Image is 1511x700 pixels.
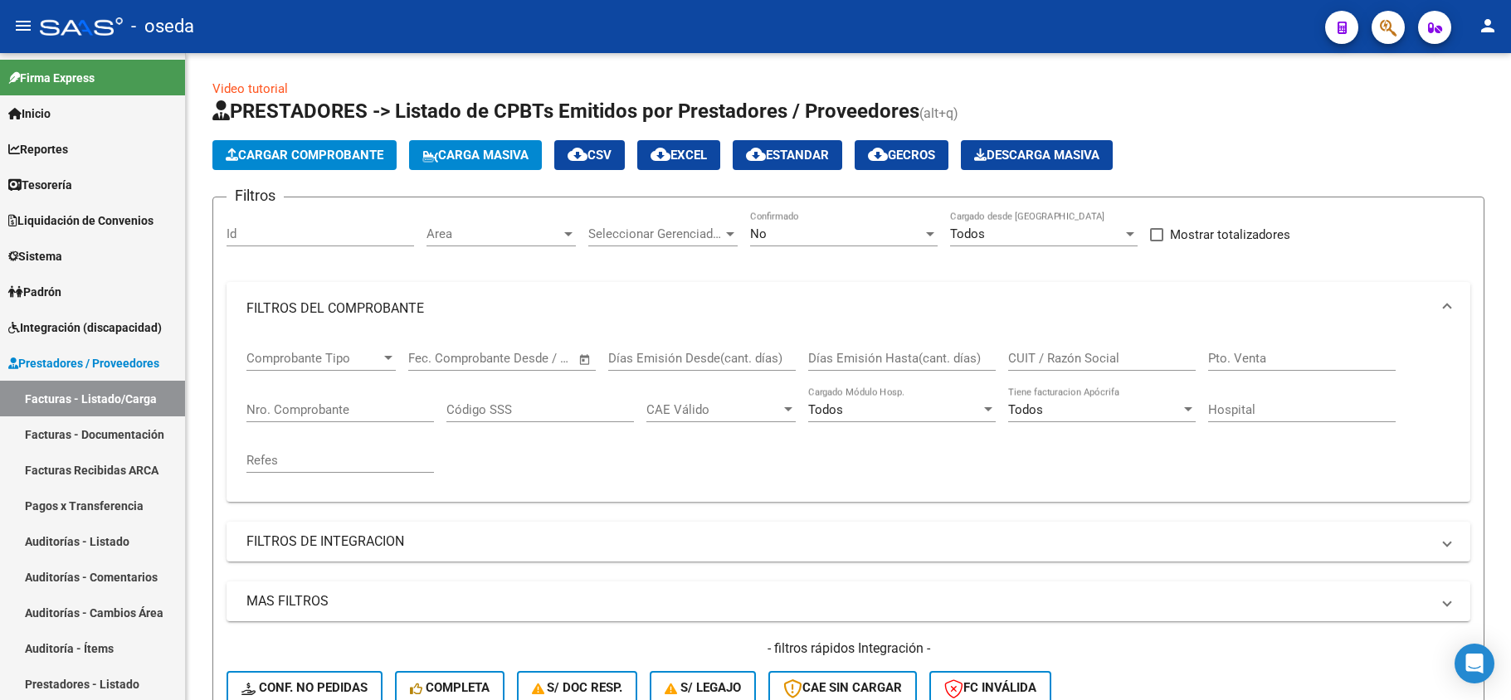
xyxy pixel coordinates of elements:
[651,148,707,163] span: EXCEL
[13,16,33,36] mat-icon: menu
[490,351,571,366] input: Fecha fin
[410,680,490,695] span: Completa
[637,140,720,170] button: EXCEL
[8,318,162,337] span: Integración (discapacidad)
[227,184,284,207] h3: Filtros
[212,81,288,96] a: Video tutorial
[646,402,781,417] span: CAE Válido
[855,140,948,170] button: Gecros
[227,522,1470,561] mat-expansion-panel-header: FILTROS DE INTEGRACION
[227,282,1470,335] mat-expansion-panel-header: FILTROS DEL COMPROBANTE
[868,144,888,164] mat-icon: cloud_download
[8,211,154,230] span: Liquidación de Convenios
[576,350,595,369] button: Open calendar
[8,247,62,265] span: Sistema
[868,148,935,163] span: Gecros
[961,140,1113,170] button: Descarga Masiva
[1008,402,1043,417] span: Todos
[919,105,958,121] span: (alt+q)
[131,8,194,45] span: - oseda
[944,680,1036,695] span: FC Inválida
[8,69,95,87] span: Firma Express
[1170,225,1290,245] span: Mostrar totalizadores
[422,148,529,163] span: Carga Masiva
[950,226,985,241] span: Todos
[588,226,723,241] span: Seleccionar Gerenciador
[246,351,381,366] span: Comprobante Tipo
[227,335,1470,502] div: FILTROS DEL COMPROBANTE
[1455,644,1494,683] div: Open Intercom Messenger
[246,532,1431,551] mat-panel-title: FILTROS DE INTEGRACION
[226,148,383,163] span: Cargar Comprobante
[246,299,1431,318] mat-panel-title: FILTROS DEL COMPROBANTE
[532,680,623,695] span: S/ Doc Resp.
[8,354,159,372] span: Prestadores / Proveedores
[746,144,766,164] mat-icon: cloud_download
[246,592,1431,610] mat-panel-title: MAS FILTROS
[212,140,397,170] button: Cargar Comprobante
[651,144,670,164] mat-icon: cloud_download
[783,680,902,695] span: CAE SIN CARGAR
[408,351,475,366] input: Fecha inicio
[808,402,843,417] span: Todos
[426,226,561,241] span: Area
[750,226,767,241] span: No
[733,140,842,170] button: Estandar
[8,105,51,123] span: Inicio
[8,283,61,301] span: Padrón
[212,100,919,123] span: PRESTADORES -> Listado de CPBTs Emitidos por Prestadores / Proveedores
[974,148,1099,163] span: Descarga Masiva
[409,140,542,170] button: Carga Masiva
[8,140,68,158] span: Reportes
[227,639,1470,658] h4: - filtros rápidos Integración -
[746,148,829,163] span: Estandar
[227,581,1470,621] mat-expansion-panel-header: MAS FILTROS
[568,148,612,163] span: CSV
[241,680,368,695] span: Conf. no pedidas
[1478,16,1498,36] mat-icon: person
[568,144,587,164] mat-icon: cloud_download
[665,680,741,695] span: S/ legajo
[554,140,625,170] button: CSV
[8,176,72,194] span: Tesorería
[961,140,1113,170] app-download-masive: Descarga masiva de comprobantes (adjuntos)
